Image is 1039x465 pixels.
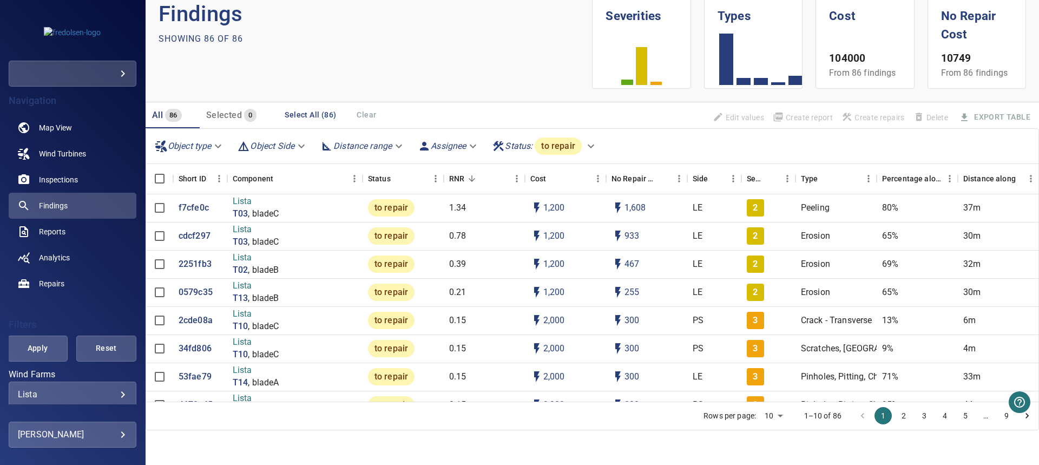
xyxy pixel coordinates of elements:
p: PS [693,315,703,327]
div: Percentage along [882,163,942,194]
div: Side [687,163,741,194]
p: 467 [624,258,639,271]
img: fredolsen-logo [44,27,101,38]
p: 80% [882,202,898,214]
p: Pinholes, Pitting, Chips [801,371,890,383]
div: Distance along [958,163,1039,194]
div: Short ID [179,163,206,194]
div: RNR [444,163,525,194]
p: Crack - Transverse [801,315,872,327]
svg: Auto impact [611,342,624,355]
button: Go to page 9 [998,407,1015,424]
p: 0.15 [449,399,466,411]
p: LE [693,258,702,271]
span: Reports [39,226,65,237]
div: Side [693,163,708,194]
p: 4670c45 [179,399,213,411]
p: Erosion [801,258,830,271]
p: 2cde08a [179,315,213,327]
p: 3 [753,399,758,411]
p: Peeling [801,202,830,214]
p: 0.15 [449,315,466,327]
a: inspections noActive [9,167,136,193]
p: 1,200 [543,230,565,243]
p: LE [693,286,702,299]
em: Object Side [250,141,294,151]
p: 71% [882,371,898,383]
a: map noActive [9,115,136,141]
span: to repair [368,202,415,214]
button: Go to page 4 [936,407,953,424]
p: 300 [624,315,639,327]
svg: Auto cost [530,286,543,299]
p: , bladeC [248,320,279,333]
p: 0.78 [449,230,466,243]
p: 37m [963,202,981,214]
button: page 1 [874,407,892,424]
a: T10 [233,320,248,333]
div: Object Side [233,136,312,155]
button: Menu [860,171,877,187]
span: Repairs [39,278,64,289]
div: No Repair Cost [606,163,687,194]
div: Wind Farms [9,382,136,408]
a: T03 [233,208,248,220]
p: 2,000 [543,399,565,411]
p: 10749 [941,51,1012,67]
p: 104000 [829,51,900,67]
div: Repair Now Ratio: The ratio of the additional incurred cost of repair in 1 year and the cost of r... [449,163,464,194]
p: 3 [753,343,758,355]
a: windturbines noActive [9,141,136,167]
p: 44m [963,399,981,411]
button: Reset [76,336,136,362]
a: T10 [233,349,248,361]
p: Pinholes, Pitting, Chips [801,399,890,411]
p: 1,200 [543,202,565,214]
button: Menu [509,171,525,187]
svg: Auto cost [530,342,543,355]
a: repairs noActive [9,271,136,297]
p: 30m [963,230,981,243]
h4: Filters [9,319,136,330]
span: to repair [368,343,415,355]
button: Apply [8,336,68,362]
div: Status:to repair [488,133,601,159]
span: Analytics [39,252,70,263]
span: to repair [368,399,415,411]
div: Lista [18,389,127,399]
p: 933 [624,230,639,243]
button: Menu [779,171,795,187]
span: to repair [368,258,415,271]
div: Assignee [413,136,483,155]
p: 2 [753,286,758,299]
p: PS [693,399,703,411]
span: Selected [206,110,242,120]
div: Type [795,163,877,194]
button: Go to next page [1018,407,1036,424]
p: 2,000 [543,315,565,327]
div: fredolsen [9,61,136,87]
span: Inspections [39,174,78,185]
button: Menu [428,171,444,187]
button: Menu [211,171,227,187]
p: 1–10 of 86 [804,410,842,421]
span: Apply [21,342,54,355]
p: , bladeC [248,236,279,248]
a: T03 [233,236,248,248]
div: Component [227,163,363,194]
p: 95% [882,399,898,411]
p: 300 [624,399,639,411]
p: Lista [233,224,279,236]
svg: Auto cost [530,314,543,327]
p: Lista [233,308,279,320]
p: 2251fb3 [179,258,212,271]
svg: Auto impact [611,314,624,327]
div: … [977,410,995,421]
div: Status [368,163,391,194]
p: 0.39 [449,258,466,271]
p: LE [693,230,702,243]
p: , bladeC [248,208,279,220]
a: 0579c35 [179,286,213,299]
p: Rows per page: [703,410,756,421]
